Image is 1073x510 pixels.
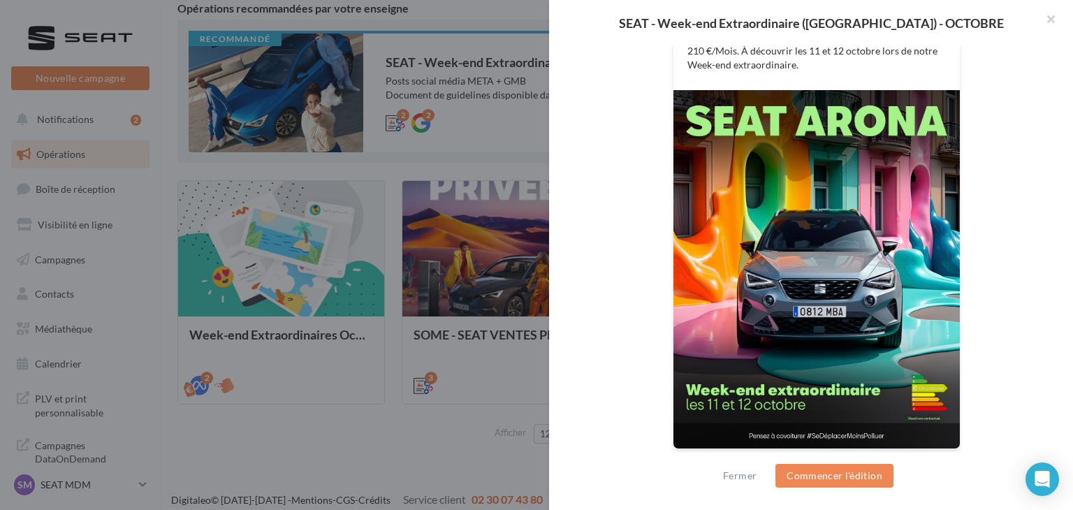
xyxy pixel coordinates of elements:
[673,449,961,467] div: La prévisualisation est non-contractuelle
[687,30,946,72] p: Pleins phares sur la #SEATArona. Disponible à partir de 210 €/Mois. À découvrir les 11 et 12 octo...
[571,17,1051,29] div: SEAT - Week-end Extraordinaire ([GEOGRAPHIC_DATA]) - OCTOBRE
[717,467,762,484] button: Fermer
[1025,462,1059,496] div: Open Intercom Messenger
[775,464,893,488] button: Commencer l'édition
